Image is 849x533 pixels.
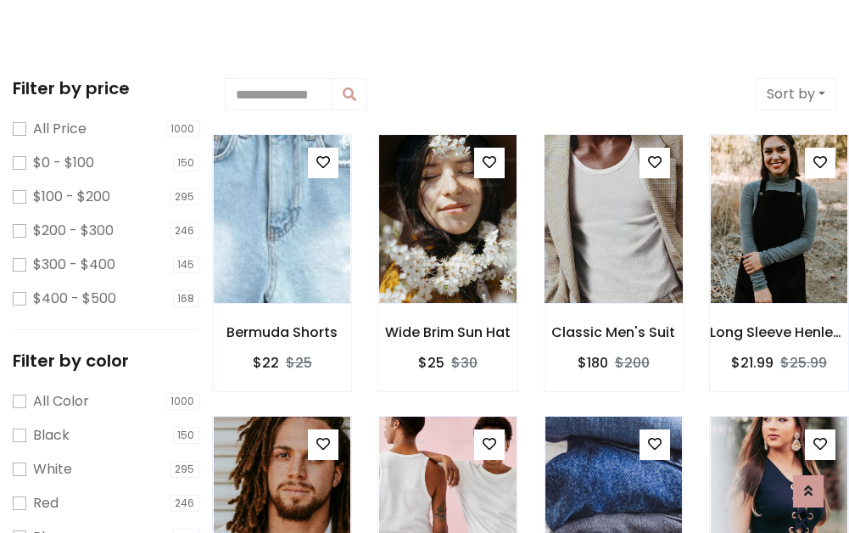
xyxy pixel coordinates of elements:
[173,154,200,171] span: 150
[756,78,836,110] button: Sort by
[170,222,200,239] span: 246
[33,493,59,513] label: Red
[170,495,200,512] span: 246
[213,324,351,340] h6: Bermuda Shorts
[33,255,115,275] label: $300 - $400
[780,353,827,373] del: $25.99
[33,391,89,412] label: All Color
[731,355,774,371] h6: $21.99
[418,355,444,371] h6: $25
[173,427,200,444] span: 150
[33,187,110,207] label: $100 - $200
[33,289,116,309] label: $400 - $500
[33,425,70,446] label: Black
[13,351,199,371] h5: Filter by color
[173,290,200,307] span: 168
[33,153,94,173] label: $0 - $100
[33,119,87,139] label: All Price
[378,324,517,340] h6: Wide Brim Sun Hat
[33,459,72,480] label: White
[545,324,683,340] h6: Classic Men's Suit
[166,393,200,410] span: 1000
[13,78,199,98] h5: Filter by price
[170,188,200,205] span: 295
[286,353,312,373] del: $25
[451,353,478,373] del: $30
[166,121,200,137] span: 1000
[615,353,650,373] del: $200
[578,355,608,371] h6: $180
[253,355,279,371] h6: $22
[710,324,848,340] h6: Long Sleeve Henley T-Shirt
[33,221,114,241] label: $200 - $300
[173,256,200,273] span: 145
[170,461,200,478] span: 295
